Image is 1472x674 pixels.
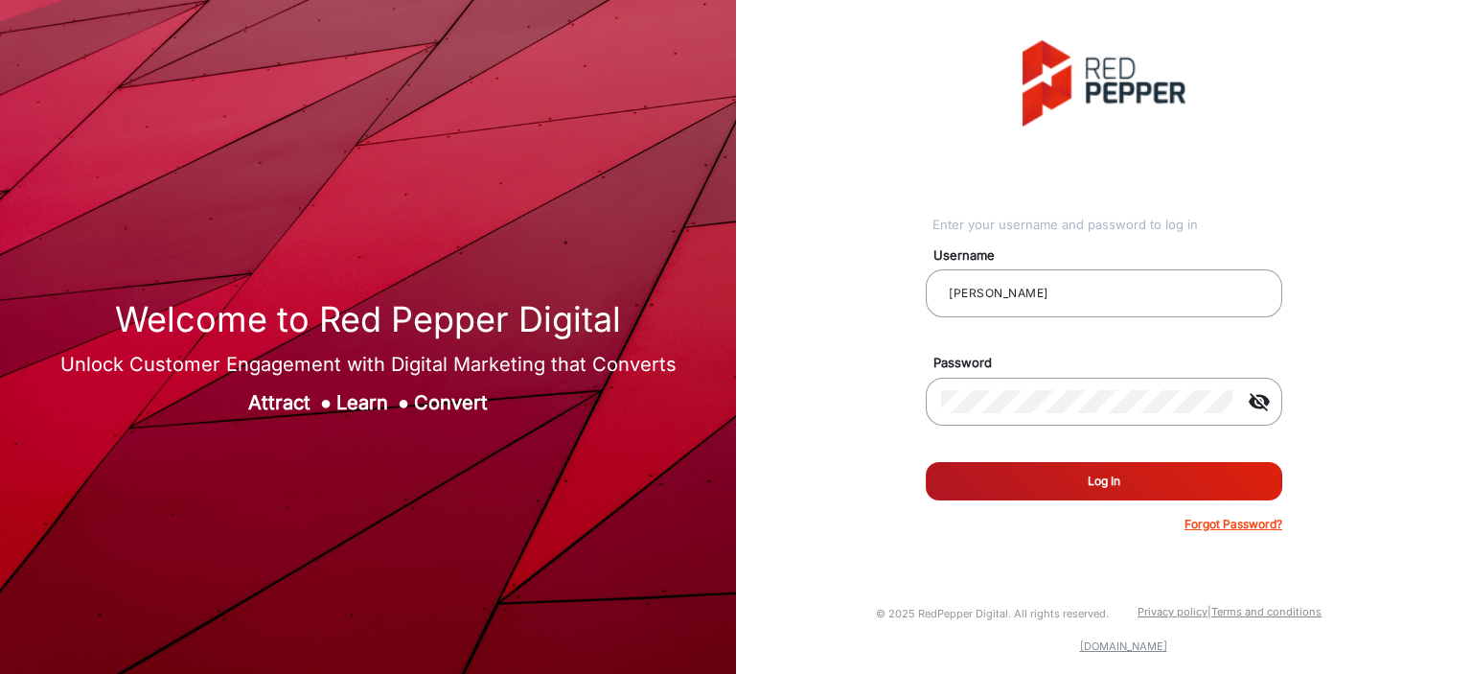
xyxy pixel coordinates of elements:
[932,216,1282,235] div: Enter your username and password to log in
[1080,639,1167,653] a: [DOMAIN_NAME]
[1184,516,1282,533] p: Forgot Password?
[60,299,677,340] h1: Welcome to Red Pepper Digital
[876,607,1109,620] small: © 2025 RedPepper Digital. All rights reserved.
[320,391,332,414] span: ●
[1236,390,1282,413] mat-icon: visibility_off
[941,282,1267,305] input: Your username
[919,246,1304,266] mat-label: Username
[926,462,1282,500] button: Log In
[1138,605,1207,618] a: Privacy policy
[1211,605,1322,618] a: Terms and conditions
[919,354,1304,373] mat-label: Password
[398,391,409,414] span: ●
[1207,605,1211,618] a: |
[60,350,677,379] div: Unlock Customer Engagement with Digital Marketing that Converts
[1023,40,1185,127] img: vmg-logo
[60,388,677,417] div: Attract Learn Convert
